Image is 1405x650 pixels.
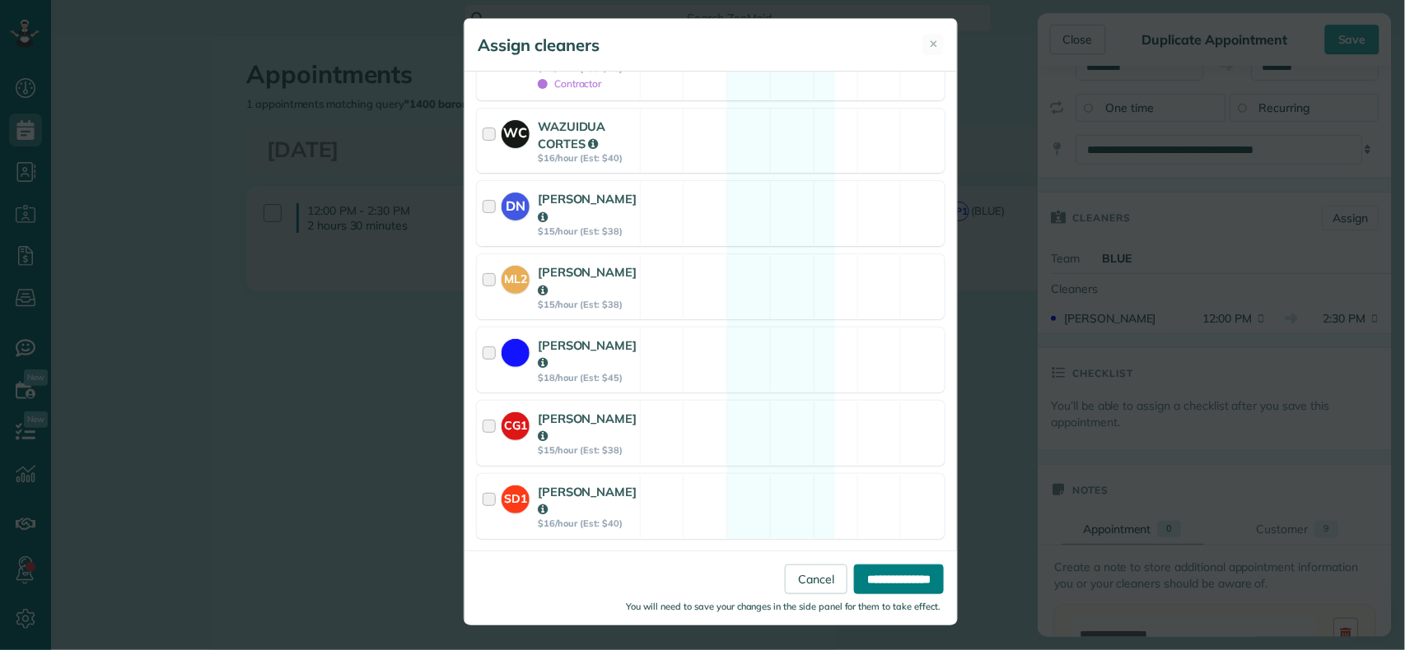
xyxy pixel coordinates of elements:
strong: [PERSON_NAME] [538,337,637,370]
strong: $18/hour (Est: $45) [538,372,637,383]
strong: ML2 [502,266,530,288]
strong: $15/hour (Est: $38) [538,299,637,310]
strong: $16/hour (Est: $40) [538,152,635,164]
strong: [PERSON_NAME] [538,191,637,224]
strong: [PERSON_NAME] [538,411,637,443]
strong: [PERSON_NAME] [538,484,637,517]
small: You will need to save your changes in the side panel for them to take effect. [626,600,941,611]
strong: DN [502,193,530,216]
span: ✕ [929,36,938,52]
strong: $15/hour (Est: $38) [538,444,637,456]
a: Cancel [785,564,847,593]
strong: SD1 [502,485,530,508]
strong: WAZUIDUA CORTES [538,118,606,151]
strong: [PERSON_NAME] [538,264,637,297]
strong: CG1 [502,412,530,434]
span: Contractor [538,77,602,90]
strong: $16/hour (Est: $40) [538,518,637,529]
h5: Assign cleaners [478,34,600,57]
strong: WC [502,120,530,143]
strong: $15/hour (Est: $38) [538,225,637,237]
